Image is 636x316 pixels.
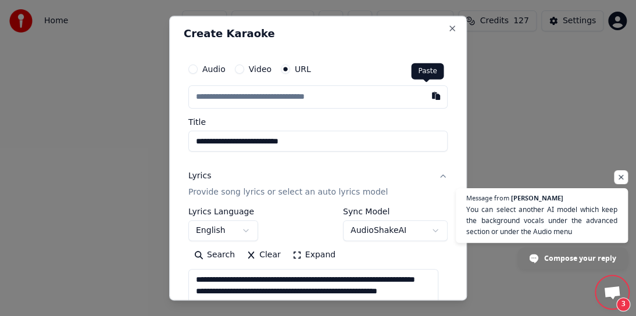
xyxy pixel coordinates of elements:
[188,170,211,182] div: Lyrics
[188,186,388,198] p: Provide song lyrics or select an auto lyrics model
[241,246,287,264] button: Clear
[184,28,452,39] h2: Create Karaoke
[287,246,341,264] button: Expand
[188,207,448,315] div: LyricsProvide song lyrics or select an auto lyrics model
[188,207,258,216] label: Lyrics Language
[411,63,444,80] div: Paste
[188,161,448,207] button: LyricsProvide song lyrics or select an auto lyrics model
[249,65,271,73] label: Video
[343,207,448,216] label: Sync Model
[295,65,311,73] label: URL
[188,246,241,264] button: Search
[202,65,226,73] label: Audio
[188,118,448,126] label: Title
